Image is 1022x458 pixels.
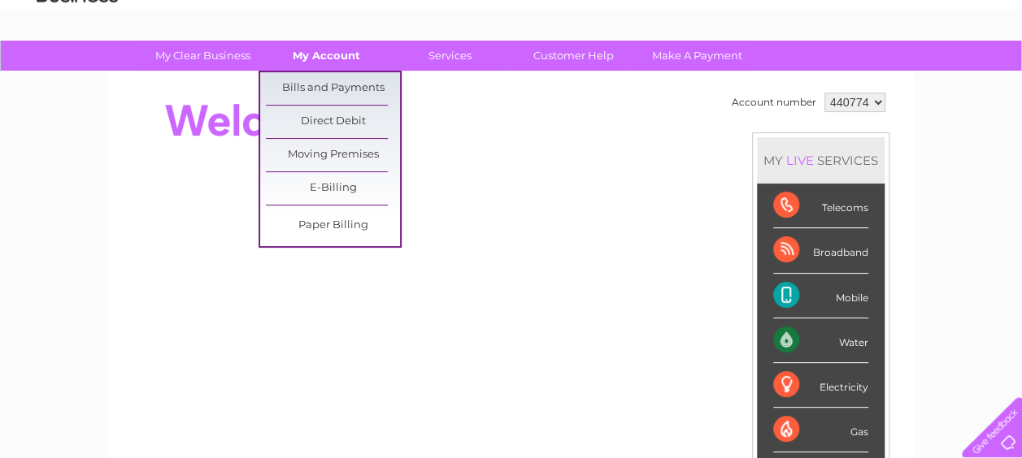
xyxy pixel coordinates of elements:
a: Bills and Payments [266,72,400,105]
td: Account number [728,89,820,116]
div: Electricity [773,363,868,408]
div: LIVE [783,153,817,168]
a: Blog [881,69,904,81]
div: Gas [773,408,868,452]
div: Broadband [773,228,868,273]
div: MY SERVICES [757,137,885,184]
a: Contact [914,69,954,81]
a: Telecoms [822,69,871,81]
img: logo.png [36,42,119,92]
div: Water [773,318,868,363]
a: Paper Billing [266,210,400,242]
a: Moving Premises [266,139,400,171]
a: Water [736,69,767,81]
a: Direct Debit [266,106,400,138]
a: Energy [776,69,812,81]
a: 0333 014 3131 [715,8,828,28]
div: Telecoms [773,184,868,228]
a: Make A Payment [630,41,764,71]
div: Mobile [773,274,868,318]
a: My Clear Business [136,41,270,71]
a: Customer Help [507,41,641,71]
a: My Account [259,41,394,71]
div: Clear Business is a trading name of Verastar Limited (registered in [GEOGRAPHIC_DATA] No. 3667643... [128,9,896,79]
a: Log out [968,69,1007,81]
a: Services [383,41,517,71]
a: E-Billing [266,172,400,205]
